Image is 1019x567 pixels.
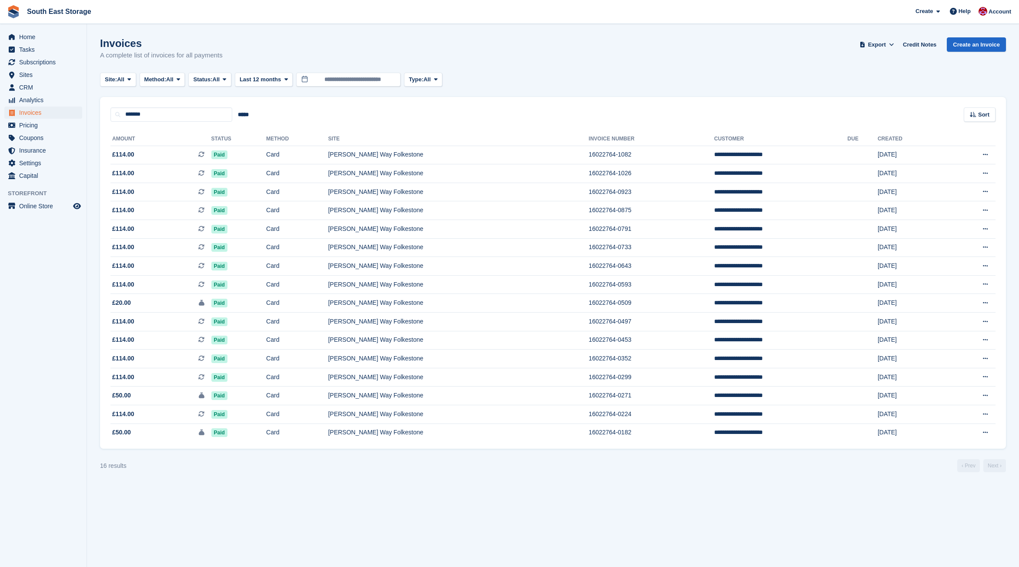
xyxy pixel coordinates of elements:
[213,75,220,84] span: All
[211,262,227,270] span: Paid
[211,317,227,326] span: Paid
[878,405,945,424] td: [DATE]
[266,424,328,442] td: Card
[19,119,71,131] span: Pricing
[8,189,87,198] span: Storefront
[589,350,714,368] td: 16022764-0352
[589,294,714,313] td: 16022764-0509
[956,459,1008,472] nav: Page
[112,206,134,215] span: £114.00
[4,200,82,212] a: menu
[112,428,131,437] span: £50.00
[266,201,328,220] td: Card
[112,391,131,400] span: £50.00
[328,201,588,220] td: [PERSON_NAME] Way Folkestone
[211,336,227,344] span: Paid
[211,169,227,178] span: Paid
[112,261,134,270] span: £114.00
[112,317,134,326] span: £114.00
[4,144,82,157] a: menu
[328,368,588,387] td: [PERSON_NAME] Way Folkestone
[140,73,185,87] button: Method: All
[266,132,328,146] th: Method
[328,275,588,294] td: [PERSON_NAME] Way Folkestone
[409,75,424,84] span: Type:
[112,187,134,197] span: £114.00
[240,75,281,84] span: Last 12 months
[266,387,328,405] td: Card
[328,164,588,183] td: [PERSON_NAME] Way Folkestone
[589,275,714,294] td: 16022764-0593
[211,410,227,419] span: Paid
[328,387,588,405] td: [PERSON_NAME] Way Folkestone
[878,368,945,387] td: [DATE]
[266,368,328,387] td: Card
[266,257,328,276] td: Card
[328,331,588,350] td: [PERSON_NAME] Way Folkestone
[978,110,989,119] span: Sort
[19,170,71,182] span: Capital
[266,183,328,201] td: Card
[166,75,174,84] span: All
[589,183,714,201] td: 16022764-0923
[105,75,117,84] span: Site:
[4,157,82,169] a: menu
[266,350,328,368] td: Card
[328,294,588,313] td: [PERSON_NAME] Way Folkestone
[112,354,134,363] span: £114.00
[878,331,945,350] td: [DATE]
[328,424,588,442] td: [PERSON_NAME] Way Folkestone
[211,428,227,437] span: Paid
[328,146,588,164] td: [PERSON_NAME] Way Folkestone
[878,313,945,331] td: [DATE]
[589,405,714,424] td: 16022764-0224
[100,461,127,470] div: 16 results
[110,132,211,146] th: Amount
[878,164,945,183] td: [DATE]
[589,424,714,442] td: 16022764-0182
[100,73,136,87] button: Site: All
[112,335,134,344] span: £114.00
[589,331,714,350] td: 16022764-0453
[989,7,1011,16] span: Account
[117,75,124,84] span: All
[947,37,1006,52] a: Create an Invoice
[19,69,71,81] span: Sites
[328,257,588,276] td: [PERSON_NAME] Way Folkestone
[19,56,71,68] span: Subscriptions
[19,144,71,157] span: Insurance
[983,459,1006,472] a: Next
[19,200,71,212] span: Online Store
[328,350,588,368] td: [PERSON_NAME] Way Folkestone
[211,188,227,197] span: Paid
[19,94,71,106] span: Analytics
[211,150,227,159] span: Paid
[266,313,328,331] td: Card
[424,75,431,84] span: All
[878,183,945,201] td: [DATE]
[266,220,328,239] td: Card
[328,238,588,257] td: [PERSON_NAME] Way Folkestone
[211,391,227,400] span: Paid
[19,157,71,169] span: Settings
[878,275,945,294] td: [DATE]
[4,31,82,43] a: menu
[878,220,945,239] td: [DATE]
[959,7,971,16] span: Help
[266,164,328,183] td: Card
[112,150,134,159] span: £114.00
[188,73,231,87] button: Status: All
[266,331,328,350] td: Card
[878,146,945,164] td: [DATE]
[100,50,223,60] p: A complete list of invoices for all payments
[328,132,588,146] th: Site
[4,56,82,68] a: menu
[72,201,82,211] a: Preview store
[211,373,227,382] span: Paid
[112,410,134,419] span: £114.00
[878,387,945,405] td: [DATE]
[979,7,987,16] img: Roger Norris
[112,224,134,233] span: £114.00
[112,243,134,252] span: £114.00
[878,350,945,368] td: [DATE]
